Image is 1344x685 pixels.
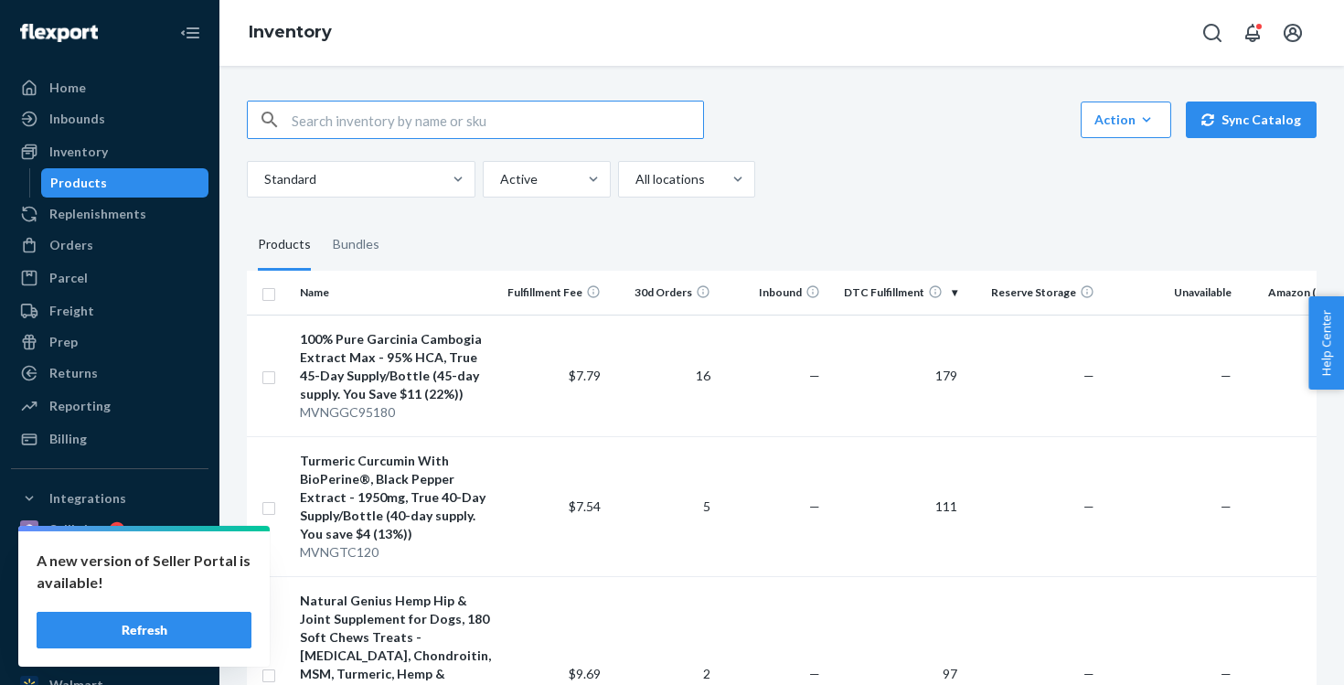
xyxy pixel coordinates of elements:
input: Standard [262,170,264,188]
a: Sellbrite [11,515,208,544]
span: $7.54 [569,498,601,514]
button: Open Search Box [1194,15,1231,51]
th: Fulfillment Fee [498,271,608,315]
div: Orders [49,236,93,254]
span: — [1083,368,1094,383]
a: Products [41,168,209,198]
span: — [1221,368,1232,383]
a: Inventory [11,137,208,166]
p: A new version of Seller Portal is available! [37,550,251,594]
a: Shopify [11,639,208,669]
td: 5 [608,436,718,576]
div: 100% Pure Garcinia Cambogia Extract Max - 95% HCA, True 45-Day Supply/Bottle (45-day supply. You ... [300,330,491,403]
span: — [1083,666,1094,681]
div: Inventory [49,143,108,161]
div: Freight [49,302,94,320]
a: Replenishments [11,199,208,229]
div: Products [258,219,311,271]
a: Freight [11,296,208,326]
span: — [1083,498,1094,514]
input: Active [498,170,500,188]
td: 111 [827,436,965,576]
ol: breadcrumbs [234,6,347,59]
th: DTC Fulfillment [827,271,965,315]
a: Billing [11,424,208,454]
button: Close Navigation [172,15,208,51]
th: Inbound [718,271,827,315]
span: — [809,666,820,681]
img: Flexport logo [20,24,98,42]
div: Returns [49,364,98,382]
input: All locations [634,170,635,188]
th: Name [293,271,498,315]
a: Amazon [11,577,208,606]
div: Inbounds [49,110,105,128]
td: 16 [608,315,718,436]
div: Action [1094,111,1157,129]
div: Sellbrite [49,520,101,539]
a: Returns [11,359,208,388]
div: Home [49,79,86,97]
span: $9.69 [569,666,601,681]
button: Action [1081,102,1171,138]
span: — [1221,498,1232,514]
div: MVNGTC120 [300,543,491,562]
a: Home [11,73,208,102]
a: Inventory [249,22,332,42]
span: — [1221,666,1232,681]
td: 179 [827,315,965,436]
span: $7.79 [569,368,601,383]
div: Billing [49,430,87,448]
th: Reserve Storage [965,271,1102,315]
button: Sync Catalog [1186,102,1317,138]
div: MVNGGC95180 [300,403,491,422]
div: Bundles [333,219,379,271]
button: Refresh [37,612,251,648]
button: Help Center [1308,296,1344,390]
th: Unavailable [1102,271,1239,315]
div: Integrations [49,489,126,508]
div: Replenishments [49,205,146,223]
th: 30d Orders [608,271,718,315]
input: Search inventory by name or sku [292,102,703,138]
div: Products [50,174,107,192]
div: Parcel [49,269,88,287]
div: Reporting [49,397,111,415]
span: — [809,498,820,514]
a: Orders [11,230,208,260]
button: Open account menu [1275,15,1311,51]
a: Reporting [11,391,208,421]
a: Wish [11,546,208,575]
div: Turmeric Curcumin With BioPerine®, Black Pepper Extract - 1950mg, True 40-Day Supply/Bottle (40-d... [300,452,491,543]
a: Parcel [11,263,208,293]
button: Integrations [11,484,208,513]
a: eBay [11,608,208,637]
a: Inbounds [11,104,208,134]
span: — [809,368,820,383]
div: Prep [49,333,78,351]
button: Open notifications [1234,15,1271,51]
a: Prep [11,327,208,357]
